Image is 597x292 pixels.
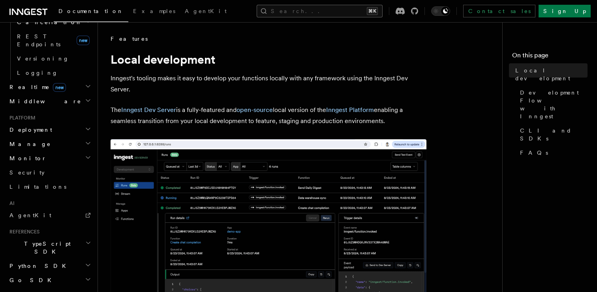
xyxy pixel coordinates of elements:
button: Search...⌘K [257,5,383,17]
button: TypeScript SDK [6,237,93,259]
span: Middleware [6,97,81,105]
span: Versioning [17,55,69,62]
button: Toggle dark mode [431,6,450,16]
span: Go SDK [6,276,56,284]
span: Deployment [6,126,52,134]
a: AgentKit [180,2,231,21]
span: TypeScript SDK [6,240,85,256]
span: REST Endpoints [17,33,60,47]
a: REST Endpointsnew [14,29,93,51]
span: Python SDK [6,262,71,270]
span: Manage [6,140,51,148]
span: Examples [133,8,175,14]
span: new [77,36,90,45]
a: Local development [512,63,588,85]
a: Versioning [14,51,93,66]
button: Python SDK [6,259,93,273]
a: Security [6,165,93,180]
p: The is a fully-featured and local version of the enabling a seamless transition from your local d... [111,104,426,127]
span: Limitations [9,184,66,190]
button: Deployment [6,123,93,137]
a: Logging [14,66,93,80]
kbd: ⌘K [367,7,378,15]
a: Documentation [54,2,128,22]
span: new [53,83,66,92]
button: Realtimenew [6,80,93,94]
span: Realtime [6,83,66,91]
span: Local development [515,66,588,82]
button: Manage [6,137,93,151]
a: Inngest Dev Server [121,106,176,114]
span: References [6,229,39,235]
span: Logging [17,70,58,76]
a: AgentKit [6,208,93,222]
button: Middleware [6,94,93,108]
a: Development Flow with Inngest [517,85,588,123]
span: Features [111,35,148,43]
span: FAQs [520,149,548,157]
a: Limitations [6,180,93,194]
button: Monitor [6,151,93,165]
a: Sign Up [539,5,591,17]
span: AI [6,200,15,207]
span: Security [9,169,45,176]
span: Development Flow with Inngest [520,89,588,120]
span: AgentKit [9,212,51,218]
a: CLI and SDKs [517,123,588,146]
a: Inngest Platform [326,106,374,114]
a: Contact sales [463,5,535,17]
span: Cancellation [14,18,82,26]
h1: Local development [111,52,426,66]
button: Go SDK [6,273,93,287]
a: open-source [237,106,273,114]
span: Documentation [58,8,124,14]
button: Cancellation [14,15,93,29]
p: Inngest's tooling makes it easy to develop your functions locally with any framework using the In... [111,73,426,95]
span: Platform [6,115,36,121]
a: Examples [128,2,180,21]
a: FAQs [517,146,588,160]
h4: On this page [512,51,588,63]
span: CLI and SDKs [520,127,588,142]
span: Monitor [6,154,47,162]
span: AgentKit [185,8,227,14]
